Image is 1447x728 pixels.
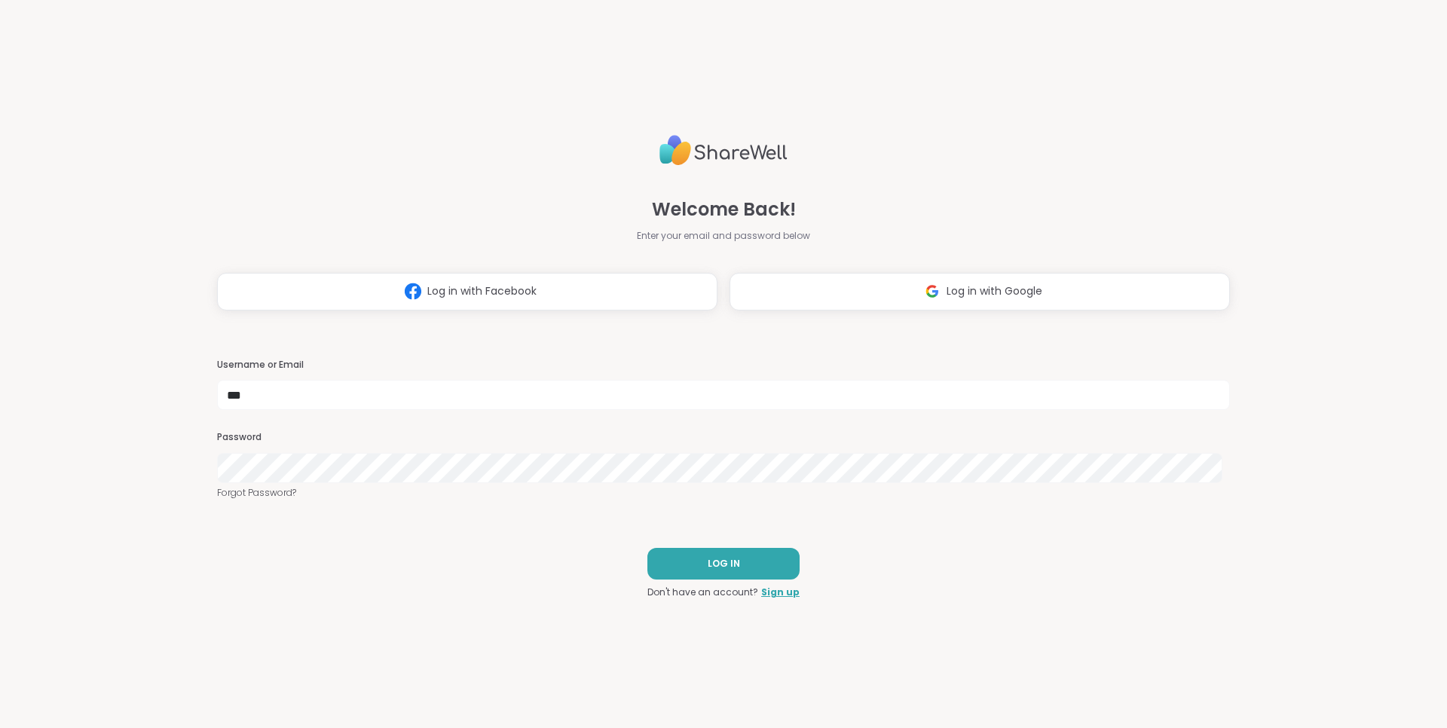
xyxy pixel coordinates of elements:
[217,431,1230,444] h3: Password
[918,277,947,305] img: ShareWell Logomark
[637,229,810,243] span: Enter your email and password below
[647,586,758,599] span: Don't have an account?
[217,273,717,310] button: Log in with Facebook
[947,283,1042,299] span: Log in with Google
[708,557,740,570] span: LOG IN
[730,273,1230,310] button: Log in with Google
[217,359,1230,372] h3: Username or Email
[217,486,1230,500] a: Forgot Password?
[427,283,537,299] span: Log in with Facebook
[399,277,427,305] img: ShareWell Logomark
[647,548,800,580] button: LOG IN
[659,129,788,172] img: ShareWell Logo
[652,196,796,223] span: Welcome Back!
[761,586,800,599] a: Sign up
